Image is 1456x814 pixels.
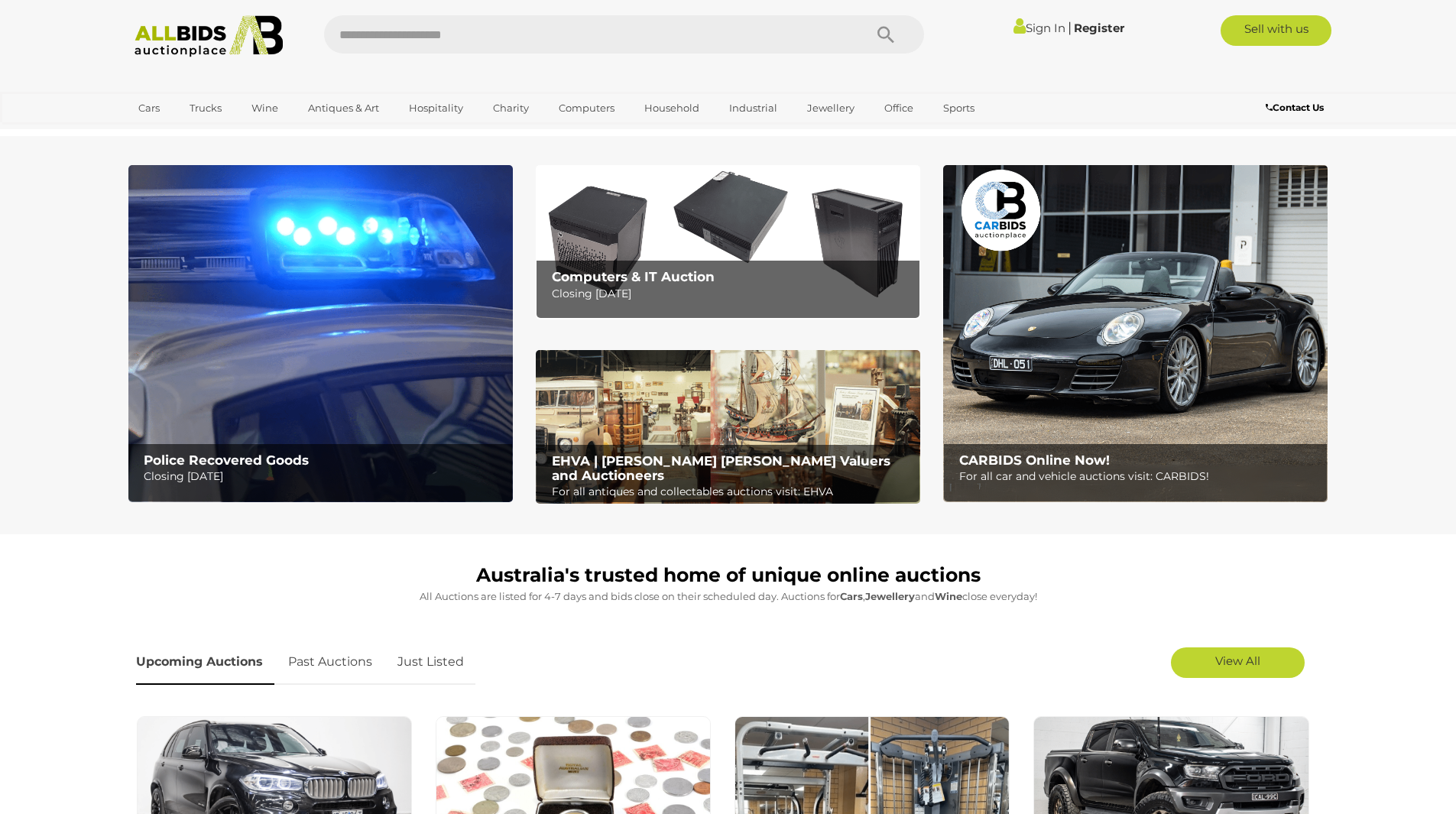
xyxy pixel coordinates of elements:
a: Trucks [180,96,232,121]
img: CARBIDS Online Now! [943,165,1328,502]
a: Industrial [719,96,787,121]
span: View All [1215,653,1260,668]
b: Contact Us [1266,102,1324,113]
a: Cars [128,96,170,121]
strong: Wine [935,590,962,602]
p: All Auctions are listed for 4-7 days and bids close on their scheduled day. Auctions for , and cl... [136,588,1321,605]
a: Contact Us [1266,99,1328,116]
strong: Jewellery [865,590,915,602]
a: Upcoming Auctions [136,640,274,685]
a: View All [1171,647,1305,678]
p: Closing [DATE] [552,284,912,303]
a: Sign In [1013,21,1065,35]
a: [GEOGRAPHIC_DATA] [128,121,257,146]
p: For all antiques and collectables auctions visit: EHVA [552,482,912,501]
a: Household [634,96,709,121]
a: Sports [933,96,984,121]
a: Register [1074,21,1124,35]
b: Police Recovered Goods [144,452,309,468]
a: Past Auctions [277,640,384,685]
img: Police Recovered Goods [128,165,513,502]
a: Sell with us [1221,15,1331,46]
b: Computers & IT Auction [552,269,715,284]
span: | [1068,19,1072,36]
p: For all car and vehicle auctions visit: CARBIDS! [959,467,1319,486]
a: Computers & IT Auction Computers & IT Auction Closing [DATE] [536,165,920,319]
a: Office [874,96,923,121]
b: CARBIDS Online Now! [959,452,1110,468]
strong: Cars [840,590,863,602]
img: Allbids.com.au [126,15,292,57]
img: EHVA | Evans Hastings Valuers and Auctioneers [536,350,920,504]
h1: Australia's trusted home of unique online auctions [136,565,1321,586]
a: Jewellery [797,96,864,121]
button: Search [848,15,924,54]
a: Hospitality [399,96,473,121]
a: Just Listed [386,640,475,685]
a: Police Recovered Goods Police Recovered Goods Closing [DATE] [128,165,513,502]
p: Closing [DATE] [144,467,504,486]
a: Wine [242,96,288,121]
a: Charity [483,96,539,121]
img: Computers & IT Auction [536,165,920,319]
a: Antiques & Art [298,96,389,121]
b: EHVA | [PERSON_NAME] [PERSON_NAME] Valuers and Auctioneers [552,453,890,483]
a: CARBIDS Online Now! CARBIDS Online Now! For all car and vehicle auctions visit: CARBIDS! [943,165,1328,502]
a: EHVA | Evans Hastings Valuers and Auctioneers EHVA | [PERSON_NAME] [PERSON_NAME] Valuers and Auct... [536,350,920,504]
a: Computers [549,96,624,121]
